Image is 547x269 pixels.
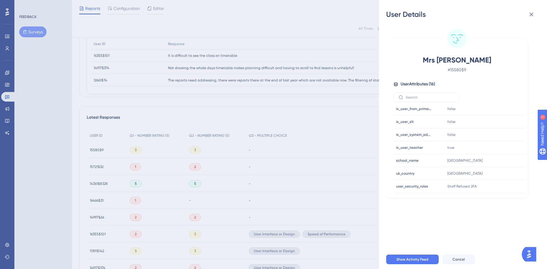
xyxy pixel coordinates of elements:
span: uk_country [396,171,414,176]
span: is_user_slt [396,119,414,124]
span: is_user_system_admin [396,132,432,137]
span: Need Help? [14,2,38,9]
span: # 15580$9 [404,66,510,73]
span: Show Activity Feed [396,257,428,262]
span: [GEOGRAPHIC_DATA] [447,171,482,176]
span: is_user_from_primary_school [396,106,432,111]
span: Cancel [452,257,465,262]
span: user_security_roles [396,184,428,189]
button: Show Activity Feed [386,255,439,264]
span: false [447,132,455,137]
span: Mrs [PERSON_NAME] [404,55,510,65]
div: User Details [386,10,540,19]
span: Staff Refused 2FA [447,184,477,189]
span: false [447,106,455,111]
input: Search [406,95,454,99]
iframe: UserGuiding AI Assistant Launcher [522,245,540,263]
span: school_name [396,158,419,163]
span: is_user_teacher [396,145,423,150]
button: Cancel [442,255,475,264]
span: [GEOGRAPHIC_DATA] [447,158,482,163]
div: 1 [42,3,44,8]
span: true [447,145,454,150]
span: false [447,119,455,124]
span: User Attributes ( 16 ) [401,81,435,88]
